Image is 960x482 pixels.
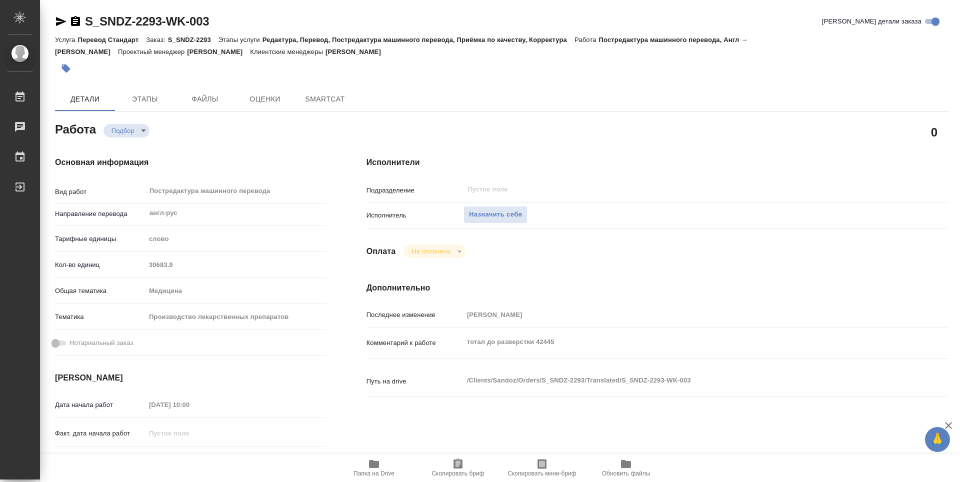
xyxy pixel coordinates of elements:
p: Дата начала работ [55,400,145,410]
span: Оценки [241,93,289,105]
p: S_SNDZ-2293 [168,36,218,43]
p: Последнее изменение [366,310,463,320]
p: Тематика [55,312,145,322]
span: Нотариальный заказ [69,338,133,348]
span: Детали [61,93,109,105]
button: 🙏 [925,427,950,452]
button: Назначить себя [463,206,527,223]
div: Подбор [103,124,149,137]
p: Услуга [55,36,77,43]
span: Папка на Drive [353,470,394,477]
button: Скопировать бриф [416,454,500,482]
button: Скопировать ссылку для ЯМессенджера [55,15,67,27]
button: Папка на Drive [332,454,416,482]
h4: [PERSON_NAME] [55,372,326,384]
p: Путь на drive [366,376,463,386]
span: Файлы [181,93,229,105]
h4: Основная информация [55,156,326,168]
button: Подбор [108,126,137,135]
h2: 0 [931,123,937,140]
input: Пустое поле [466,183,877,195]
p: Работа [574,36,599,43]
button: Скопировать ссылку [69,15,81,27]
button: Скопировать мини-бриф [500,454,584,482]
a: S_SNDZ-2293-WK-003 [85,14,209,28]
button: Не оплачена [408,247,453,255]
span: Этапы [121,93,169,105]
button: Обновить файлы [584,454,668,482]
p: Клиентские менеджеры [250,48,325,55]
input: Пустое поле [463,307,900,322]
p: Кол-во единиц [55,260,145,270]
p: Направление перевода [55,209,145,219]
p: [PERSON_NAME] [187,48,250,55]
h4: Оплата [366,245,396,257]
input: Пустое поле [145,257,326,272]
p: Проектный менеджер [118,48,187,55]
span: 🙏 [929,429,946,450]
div: слово [145,230,326,247]
h2: Работа [55,119,96,137]
p: [PERSON_NAME] [325,48,388,55]
input: Пустое поле [145,452,233,466]
span: Обновить файлы [602,470,650,477]
p: Подразделение [366,185,463,195]
p: Перевод Стандарт [77,36,146,43]
span: SmartCat [301,93,349,105]
div: Медицина [145,282,326,299]
textarea: тотал до разверстки 42445 [463,333,900,350]
span: [PERSON_NAME] детали заказа [822,16,921,26]
p: Этапы услуги [218,36,262,43]
span: Назначить себя [469,209,522,220]
p: Исполнитель [366,210,463,220]
p: Вид работ [55,187,145,197]
div: Производство лекарственных препаратов [145,308,326,325]
button: Добавить тэг [55,57,77,79]
p: Общая тематика [55,286,145,296]
span: Скопировать мини-бриф [507,470,576,477]
p: Комментарий к работе [366,338,463,348]
p: Факт. дата начала работ [55,428,145,438]
h4: Дополнительно [366,282,949,294]
input: Пустое поле [145,397,233,412]
p: Редактура, Перевод, Постредактура машинного перевода, Приёмка по качеству, Корректура [262,36,574,43]
p: Тарифные единицы [55,234,145,244]
input: Пустое поле [145,426,233,440]
textarea: /Clients/Sandoz/Orders/S_SNDZ-2293/Translated/S_SNDZ-2293-WK-003 [463,372,900,389]
h4: Исполнители [366,156,949,168]
span: Скопировать бриф [431,470,484,477]
p: Заказ: [146,36,167,43]
div: Подбор [403,244,465,258]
